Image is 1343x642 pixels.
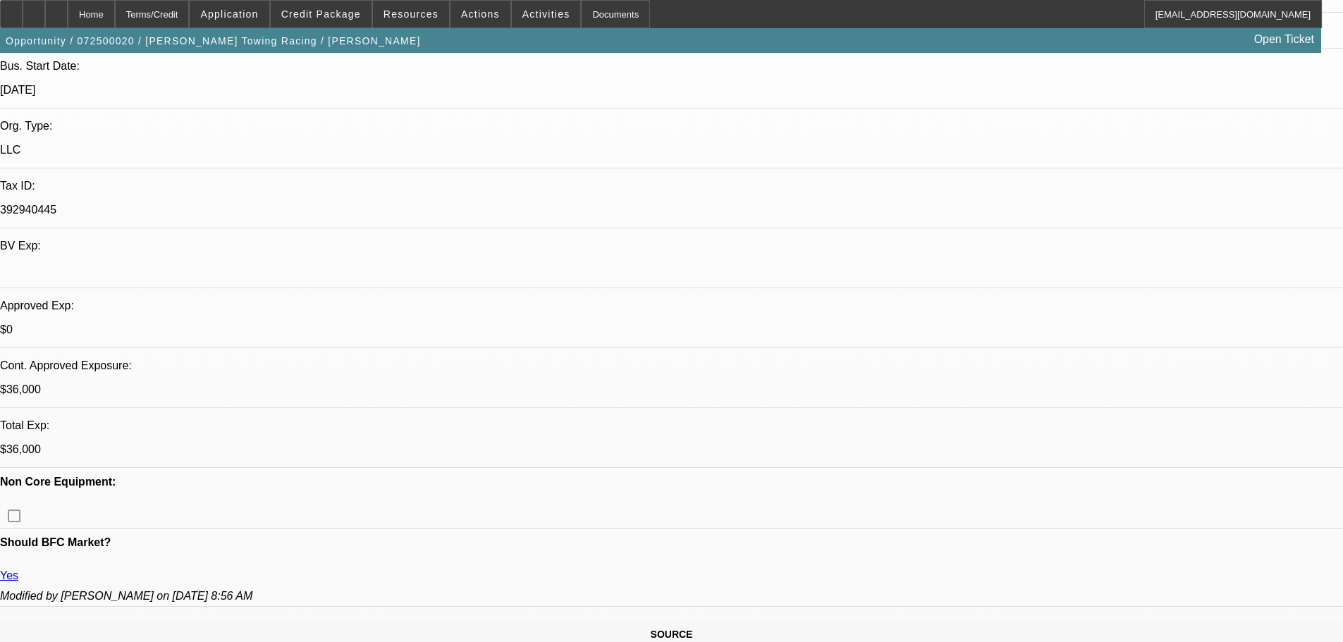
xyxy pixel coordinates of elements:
a: Open Ticket [1249,27,1320,51]
button: Actions [450,1,510,27]
button: Activities [512,1,581,27]
span: Credit Package [281,8,361,20]
button: Application [190,1,269,27]
span: Resources [384,8,439,20]
span: Actions [461,8,500,20]
button: Credit Package [271,1,372,27]
span: Application [200,8,258,20]
span: Activities [522,8,570,20]
button: Resources [373,1,449,27]
span: Opportunity / 072500020 / [PERSON_NAME] Towing Racing / [PERSON_NAME] [6,35,421,47]
span: SOURCE [651,629,693,640]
